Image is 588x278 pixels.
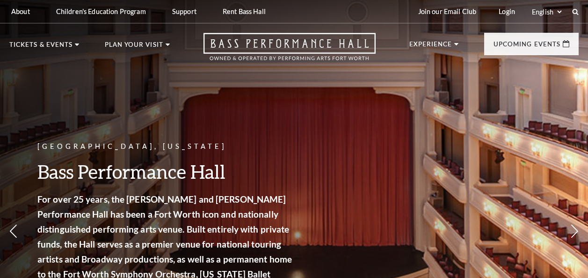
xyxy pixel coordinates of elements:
p: Experience [409,41,452,52]
select: Select: [530,7,563,16]
p: Rent Bass Hall [223,7,266,15]
p: [GEOGRAPHIC_DATA], [US_STATE] [37,141,295,153]
p: Tickets & Events [9,42,73,53]
p: Children's Education Program [56,7,146,15]
h3: Bass Performance Hall [37,160,295,183]
p: About [11,7,30,15]
p: Support [172,7,196,15]
p: Upcoming Events [494,41,560,52]
p: Plan Your Visit [105,42,163,53]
